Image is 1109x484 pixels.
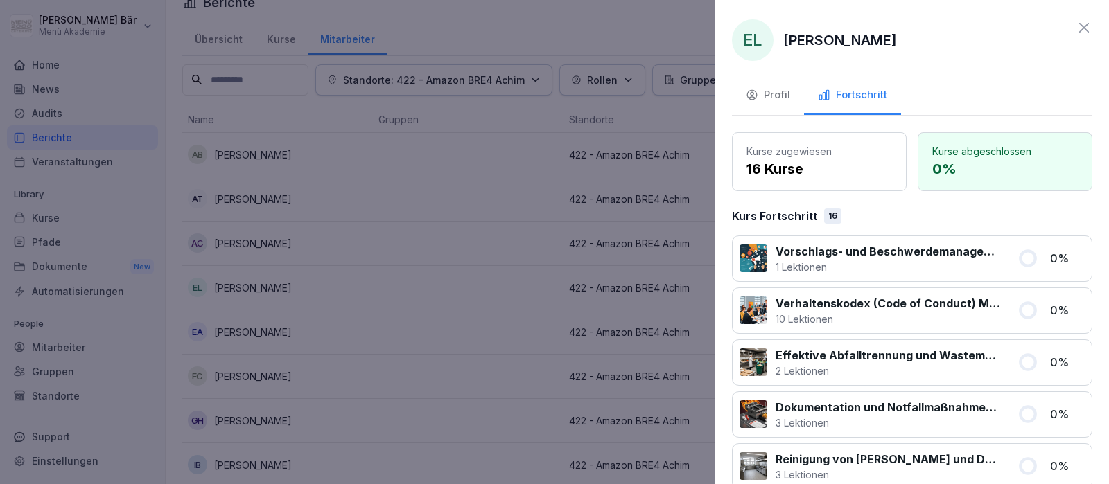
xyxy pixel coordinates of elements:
[932,144,1078,159] p: Kurse abgeschlossen
[1050,354,1085,370] p: 0 %
[776,312,1001,326] p: 10 Lektionen
[776,415,1001,430] p: 3 Lektionen
[732,208,817,224] p: Kurs Fortschritt
[824,208,841,224] div: 16
[1050,302,1085,319] p: 0 %
[776,451,1001,467] p: Reinigung von [PERSON_NAME] und Dunstabzugshauben
[776,399,1001,415] p: Dokumentation und Notfallmaßnahmen bei Fritteusen
[776,243,1001,260] p: Vorschlags- und Beschwerdemanagement bei Menü 2000
[776,260,1001,274] p: 1 Lektionen
[776,295,1001,312] p: Verhaltenskodex (Code of Conduct) Menü 2000
[1050,250,1085,267] p: 0 %
[818,87,887,103] div: Fortschritt
[776,364,1001,378] p: 2 Lektionen
[746,159,892,179] p: 16 Kurse
[776,467,1001,482] p: 3 Lektionen
[732,78,804,115] button: Profil
[746,87,790,103] div: Profil
[776,347,1001,364] p: Effektive Abfalltrennung und Wastemanagement im Catering
[783,30,897,51] p: [PERSON_NAME]
[1050,406,1085,422] p: 0 %
[746,144,892,159] p: Kurse zugewiesen
[932,159,1078,179] p: 0 %
[1050,458,1085,474] p: 0 %
[804,78,901,115] button: Fortschritt
[732,19,774,61] div: EL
